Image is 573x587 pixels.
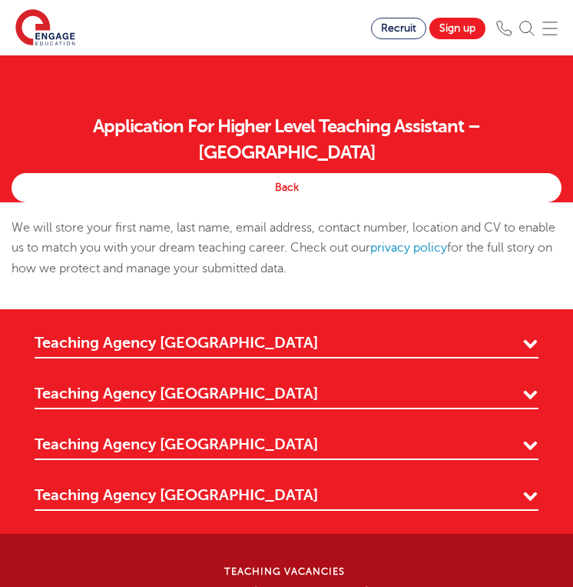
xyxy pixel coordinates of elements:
a: Back [12,173,561,202]
a: Recruit [371,18,426,39]
a: Teaching Agency [GEOGRAPHIC_DATA] [35,332,538,359]
img: Phone [496,21,512,36]
a: Teaching Agency [GEOGRAPHIC_DATA] [35,485,538,511]
h1: Application For Higher Level Teaching Assistant – [GEOGRAPHIC_DATA] [12,113,561,165]
img: Search [519,21,535,36]
a: Teaching Agency [GEOGRAPHIC_DATA] [35,434,538,460]
img: Engage Education [15,9,75,48]
span: Recruit [381,22,416,34]
p: We will store your first name, last name, email address, contact number, location and CV to enabl... [12,218,561,278]
a: privacy policy [370,241,447,255]
a: Teaching Vacancies [224,566,345,577]
a: Teaching Agency [GEOGRAPHIC_DATA] [35,383,538,409]
img: Mobile Menu [542,21,558,36]
a: Sign up [429,18,485,39]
